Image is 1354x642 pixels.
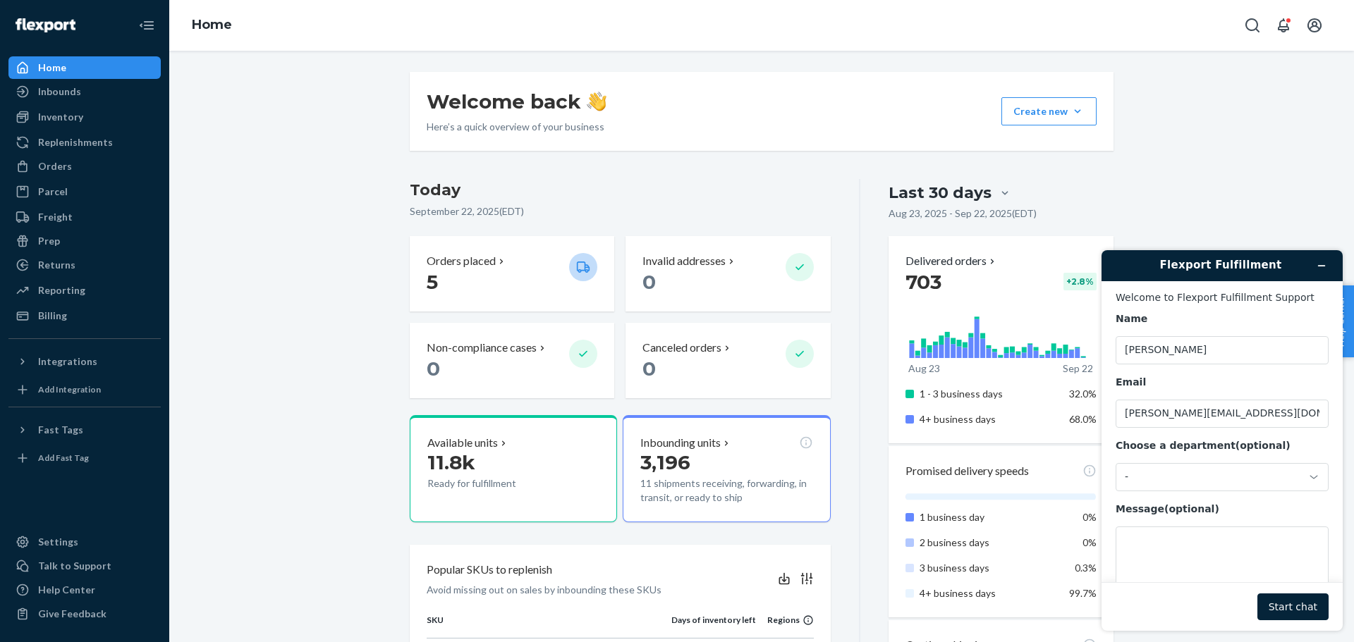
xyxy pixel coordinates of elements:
[38,535,78,549] div: Settings
[8,56,161,79] a: Home
[1090,239,1354,642] iframe: Find more information here
[8,603,161,625] button: Give Feedback
[8,80,161,103] a: Inbounds
[640,476,812,505] p: 11 shipments receiving, forwarding, in transit, or ready to ship
[920,412,1059,426] p: 4+ business days
[427,357,440,381] span: 0
[8,155,161,178] a: Orders
[642,357,656,381] span: 0
[905,270,941,294] span: 703
[38,309,67,323] div: Billing
[427,120,606,134] p: Here’s a quick overview of your business
[8,378,161,401] a: Add Integration
[410,323,614,398] button: Non-compliance cases 0
[908,362,940,376] p: Aug 23
[1075,562,1097,574] span: 0.3%
[8,254,161,276] a: Returns
[642,270,656,294] span: 0
[410,204,831,218] p: September 22, 2025 ( EDT )
[889,182,992,204] div: Last 30 days
[427,562,552,578] p: Popular SKUs to replenish
[427,89,606,114] h1: Welcome back
[1269,11,1298,39] button: Open notifications
[640,450,690,474] span: 3,196
[1063,362,1093,376] p: Sep 22
[626,323,830,398] button: Canceled orders 0
[31,10,60,23] span: Chat
[8,180,161,203] a: Parcel
[587,92,606,111] img: hand-wave emoji
[38,423,83,437] div: Fast Tags
[427,450,475,474] span: 11.8k
[905,463,1029,479] p: Promised delivery speeds
[640,435,721,451] p: Inbounding units
[623,415,830,522] button: Inbounding units3,19611 shipments receiving, forwarding, in transit, or ready to ship
[8,350,161,373] button: Integrations
[427,270,438,294] span: 5
[38,559,111,573] div: Talk to Support
[889,206,1037,221] p: Aug 23, 2025 - Sep 22, 2025 ( EDT )
[427,340,537,356] p: Non-compliance cases
[427,476,558,490] p: Ready for fulfillment
[192,17,232,32] a: Home
[1238,11,1267,39] button: Open Search Box
[38,354,97,369] div: Integrations
[181,5,243,46] ol: breadcrumbs
[1063,273,1097,290] div: + 2.8 %
[1069,388,1097,400] span: 32.0%
[8,206,161,228] a: Freight
[8,106,161,128] a: Inventory
[38,61,66,75] div: Home
[920,387,1059,401] p: 1 - 3 business days
[38,258,75,272] div: Returns
[626,236,830,311] button: Invalid addresses 0
[8,555,161,577] button: Talk to Support
[8,131,161,154] a: Replenishments
[8,447,161,469] a: Add Fast Tag
[410,179,831,202] h3: Today
[920,536,1059,550] p: 2 business days
[8,531,161,553] a: Settings
[427,435,498,451] p: Available units
[1300,11,1329,39] button: Open account menu
[1082,536,1097,548] span: 0%
[38,452,89,464] div: Add Fast Tag
[920,586,1059,600] p: 4+ business days
[133,11,161,39] button: Close Navigation
[38,607,106,621] div: Give Feedback
[756,614,814,626] div: Regions
[38,185,68,199] div: Parcel
[38,135,113,149] div: Replenishments
[38,110,83,124] div: Inventory
[38,234,60,248] div: Prep
[410,415,617,522] button: Available units11.8kReady for fulfillment
[16,18,75,32] img: Flexport logo
[38,85,81,99] div: Inbounds
[427,253,496,269] p: Orders placed
[8,579,161,601] a: Help Center
[905,253,998,269] button: Delivered orders
[38,159,72,173] div: Orders
[1001,97,1097,125] button: Create new
[8,419,161,441] button: Fast Tags
[671,614,756,638] th: Days of inventory left
[8,230,161,252] a: Prep
[1069,587,1097,599] span: 99.7%
[427,583,661,597] p: Avoid missing out on sales by inbounding these SKUs
[38,210,73,224] div: Freight
[8,304,161,327] a: Billing
[1069,413,1097,425] span: 68.0%
[642,253,726,269] p: Invalid addresses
